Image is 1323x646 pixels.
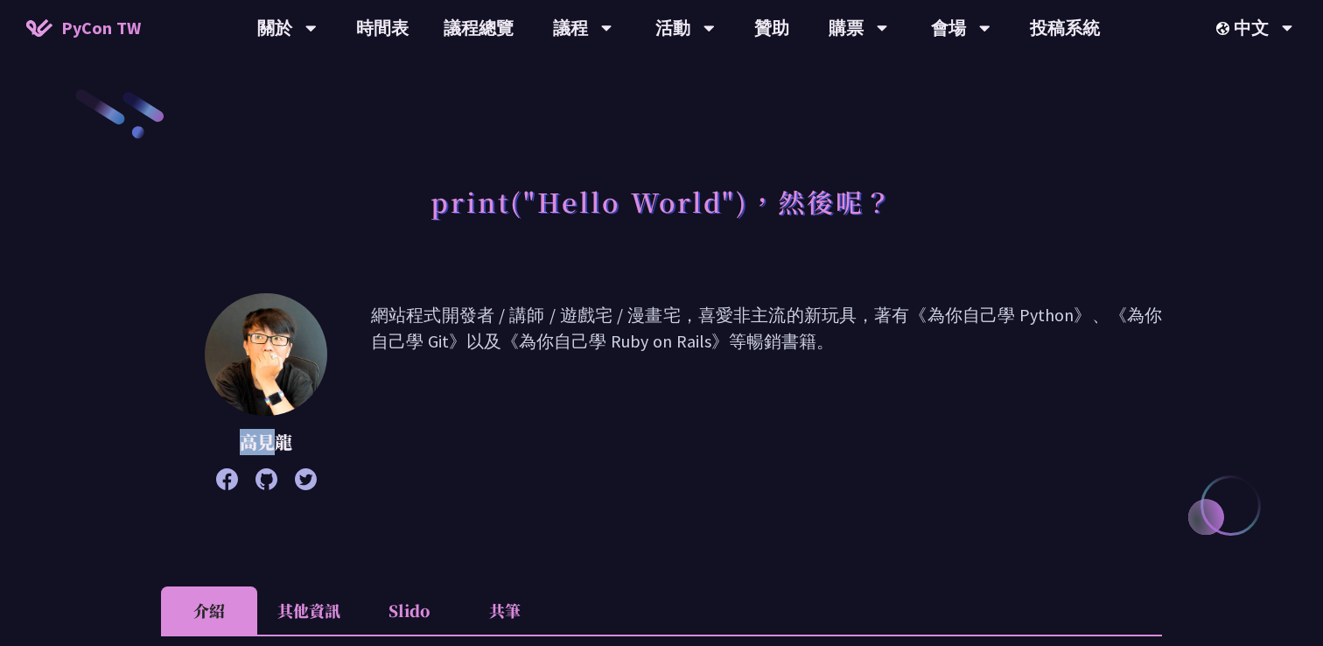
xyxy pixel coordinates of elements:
[371,302,1162,481] p: 網站程式開發者 / 講師 / 遊戲宅 / 漫畫宅，喜愛非主流的新玩具，著有《為你自己學 Python》、《為你自己學 Git》以及《為你自己學 Ruby on Rails》等暢銷書籍。
[9,6,158,50] a: PyCon TW
[205,429,327,455] p: 高見龍
[61,15,141,41] span: PyCon TW
[205,293,327,416] img: 高見龍
[257,586,360,635] li: 其他資訊
[1216,22,1234,35] img: Locale Icon
[26,19,52,37] img: Home icon of PyCon TW 2025
[457,586,553,635] li: 共筆
[430,175,893,228] h1: print("Hello World")，然後呢？
[161,586,257,635] li: 介紹
[360,586,457,635] li: Slido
